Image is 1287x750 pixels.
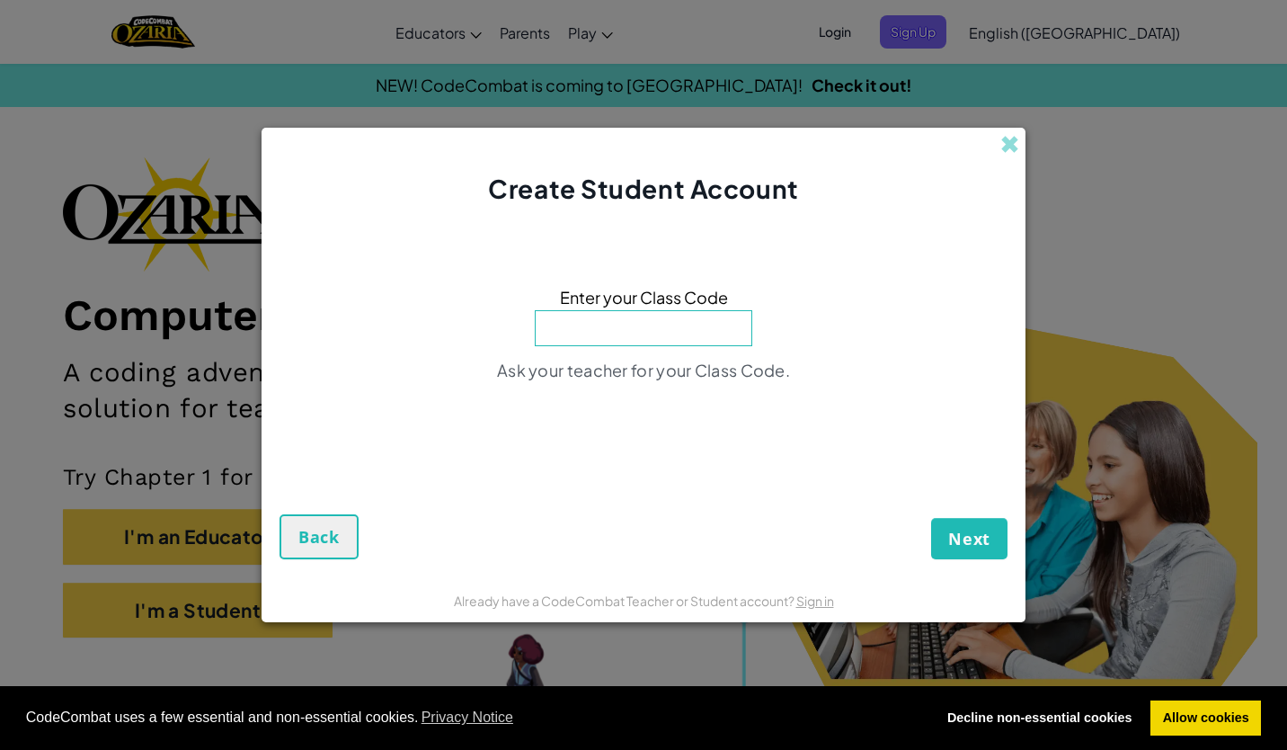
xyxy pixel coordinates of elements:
button: Next [931,518,1007,559]
a: deny cookies [935,701,1144,737]
a: learn more about cookies [419,704,517,731]
span: Enter your Class Code [560,284,728,310]
span: Already have a CodeCombat Teacher or Student account? [454,593,796,609]
span: Back [298,526,340,548]
span: Ask your teacher for your Class Code. [497,360,790,380]
span: CodeCombat uses a few essential and non-essential cookies. [26,704,921,731]
span: Create Student Account [488,173,798,204]
span: Next [948,528,990,549]
button: Back [280,514,359,559]
a: Sign in [796,593,834,609]
a: allow cookies [1150,701,1261,737]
